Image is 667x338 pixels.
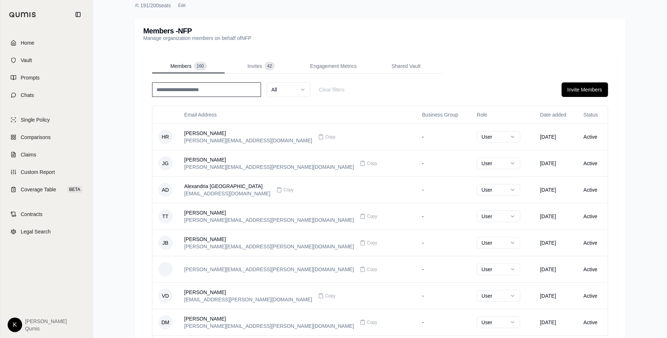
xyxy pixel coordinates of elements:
td: - [416,150,471,176]
a: Claims [5,147,88,163]
div: [PERSON_NAME] [184,209,354,216]
span: JG [158,156,173,171]
span: Copy [367,319,377,325]
td: - [416,203,471,229]
td: [DATE] [534,203,578,229]
td: [DATE] [534,229,578,256]
button: Copy [357,156,380,171]
td: [DATE] [534,176,578,203]
div: [PERSON_NAME][EMAIL_ADDRESS][PERSON_NAME][DOMAIN_NAME] [184,216,354,224]
span: Copy [284,187,294,193]
a: Home [5,35,88,51]
span: Claims [21,151,36,158]
a: Custom Report [5,164,88,180]
span: Home [21,39,34,46]
td: Active [578,203,607,229]
div: [PERSON_NAME] [184,156,354,163]
td: Active [578,123,607,150]
div: Alexandria [GEOGRAPHIC_DATA] [184,183,271,190]
span: Coverage Table [21,186,56,193]
button: Collapse sidebar [72,9,84,20]
td: - [416,256,471,282]
a: Vault [5,52,88,68]
span: Copy [367,266,377,272]
a: Chats [5,87,88,103]
td: Active [578,229,607,256]
span: BETA [67,186,82,193]
th: Status [578,106,607,123]
button: Copy [357,236,380,250]
a: Single Policy [5,112,88,128]
div: [PERSON_NAME] [184,289,312,296]
span: Vault [21,57,32,64]
td: Active [578,282,607,309]
button: Edit [175,1,189,10]
span: JB [158,236,173,250]
span: Custom Report [21,168,55,176]
button: Copy [357,315,380,330]
div: [PERSON_NAME][EMAIL_ADDRESS][PERSON_NAME][DOMAIN_NAME] [184,266,354,273]
td: Active [578,150,607,176]
td: [DATE] [534,282,578,309]
span: VD [158,289,173,303]
span: TT [158,209,173,224]
button: Invite Members [562,82,608,97]
span: Shared Vault [392,62,421,70]
span: Invites [248,62,262,70]
a: Prompts [5,70,88,86]
a: Legal Search [5,224,88,240]
span: Copy [367,240,377,246]
div: [EMAIL_ADDRESS][DOMAIN_NAME] [184,190,271,197]
div: [PERSON_NAME][EMAIL_ADDRESS][PERSON_NAME][DOMAIN_NAME] [184,163,354,171]
span: 160 [195,62,206,70]
span: 42 [265,62,274,70]
span: [PERSON_NAME] [25,318,67,325]
td: Active [578,256,607,282]
div: [PERSON_NAME][EMAIL_ADDRESS][PERSON_NAME][DOMAIN_NAME] [184,322,354,330]
span: Contracts [21,211,42,218]
td: Active [578,309,607,335]
th: Date added [534,106,578,123]
span: Engagement Metrics [310,62,357,70]
button: Copy [273,183,297,197]
span: Copy [367,160,377,166]
span: 191 / 200 seats [141,2,171,9]
th: Role [471,106,534,123]
span: Members [170,62,191,70]
div: [PERSON_NAME][EMAIL_ADDRESS][DOMAIN_NAME] [184,137,312,144]
div: [PERSON_NAME] [184,315,354,322]
td: - [416,123,471,150]
button: Copy [315,130,338,144]
div: [PERSON_NAME] [184,236,354,243]
div: [PERSON_NAME] [184,130,312,137]
span: Chats [21,91,34,99]
span: Legal Search [21,228,51,235]
span: Qumis [25,325,67,332]
span: DM [158,315,173,330]
h3: Members - NFP [143,27,252,34]
td: - [416,229,471,256]
button: Copy [357,209,380,224]
td: - [416,176,471,203]
div: K [8,318,22,332]
span: Copy [325,134,335,140]
td: [DATE] [534,309,578,335]
td: [DATE] [534,256,578,282]
td: [DATE] [534,123,578,150]
td: [DATE] [534,150,578,176]
a: Comparisons [5,129,88,145]
img: Qumis Logo [9,12,36,17]
span: HR [158,130,173,144]
button: Copy [357,262,380,277]
span: Copy [367,213,377,219]
div: [PERSON_NAME][EMAIL_ADDRESS][PERSON_NAME][DOMAIN_NAME] [184,243,354,250]
td: - [416,282,471,309]
span: Comparisons [21,134,50,141]
th: Email Address [179,106,416,123]
a: Contracts [5,206,88,222]
span: Copy [325,293,335,299]
span: Prompts [21,74,40,81]
p: Manage organization members on behalf of NFP [143,34,252,42]
div: [EMAIL_ADDRESS][PERSON_NAME][DOMAIN_NAME] [184,296,312,303]
td: Active [578,176,607,203]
